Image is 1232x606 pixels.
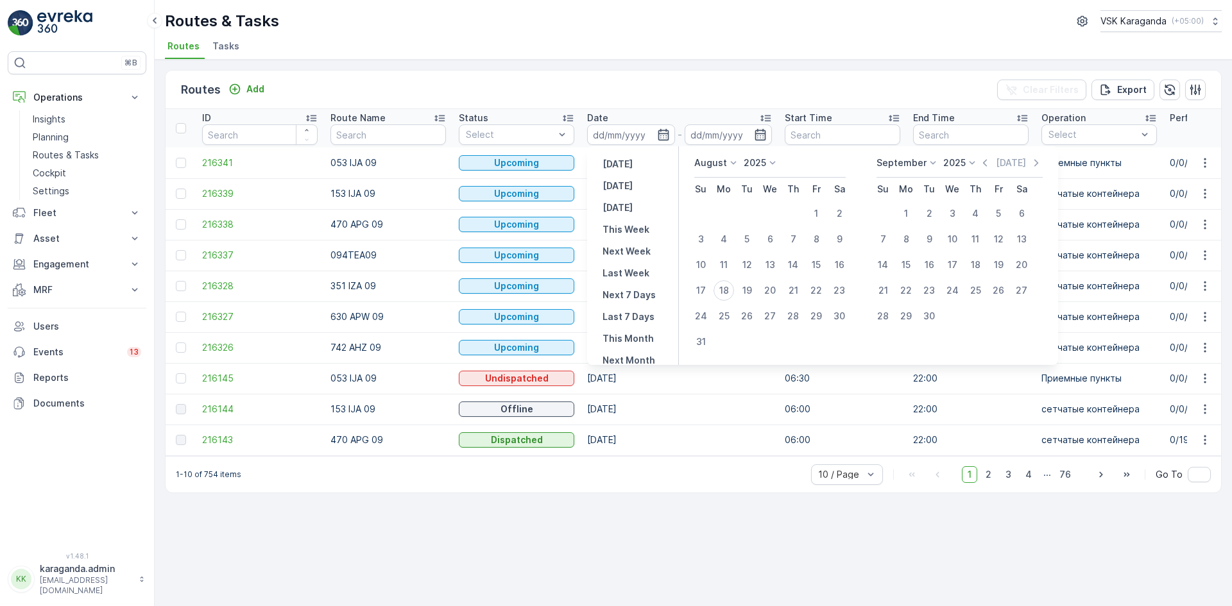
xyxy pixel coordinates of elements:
button: Asset [8,226,146,251]
p: Start Time [785,112,832,124]
td: сетчатыe контейнера [1035,425,1163,455]
div: 8 [806,229,826,249]
div: 28 [873,306,893,326]
div: 7 [873,229,893,249]
p: VSK Karaganda [1100,15,1167,28]
p: Next 7 Days [603,289,656,301]
p: Routes & Tasks [165,11,279,31]
a: Reports [8,365,146,391]
input: dd/mm/yyyy [587,124,675,145]
p: Engagement [33,258,121,271]
button: Tomorrow [597,200,638,215]
div: 26 [737,306,757,326]
a: 216326 [202,341,318,354]
button: Upcoming [459,309,574,324]
div: 17 [942,255,963,275]
div: 3 [942,203,963,224]
td: [DATE] [581,209,778,240]
p: [EMAIL_ADDRESS][DOMAIN_NAME] [40,575,132,596]
input: Search [785,124,900,145]
div: 1 [896,203,916,224]
div: 4 [714,229,734,249]
div: 14 [783,255,803,275]
td: сетчатыe контейнера [1035,209,1163,240]
div: 2 [919,203,939,224]
span: 216339 [202,187,318,200]
p: Undispatched [485,372,549,385]
td: 153 IJA 09 [324,178,452,209]
p: This Month [603,332,654,345]
button: Export [1091,80,1154,100]
button: MRF [8,277,146,303]
p: ID [202,112,211,124]
a: 216145 [202,372,318,385]
a: 216337 [202,249,318,262]
a: Events13 [8,339,146,365]
p: [DATE] [603,180,633,192]
div: 22 [806,280,826,301]
p: Upcoming [494,310,539,323]
a: 216143 [202,433,318,446]
div: 9 [829,229,850,249]
span: Go To [1156,468,1183,481]
div: 5 [737,229,757,249]
td: [DATE] [581,332,778,363]
p: karaganda.admin [40,562,132,575]
p: Reports [33,371,141,384]
p: 2025 [943,156,966,169]
img: logo_light-DOdMpM7g.png [37,10,92,36]
p: Upcoming [494,249,539,262]
input: dd/mm/yyyy [685,124,773,145]
img: logo [8,10,33,36]
div: Toggle Row Selected [176,250,186,260]
button: Upcoming [459,186,574,201]
div: 29 [806,306,826,326]
p: Last 7 Days [603,310,654,323]
p: Add [246,83,264,96]
th: Tuesday [918,178,941,201]
th: Thursday [782,178,805,201]
p: Dispatched [491,433,543,446]
span: Tasks [212,40,239,53]
a: Users [8,314,146,339]
div: 5 [988,203,1009,224]
p: [DATE] [996,156,1026,169]
span: 216327 [202,310,318,323]
button: Upcoming [459,278,574,294]
td: Приемные пункты [1035,147,1163,178]
p: Settings [33,185,69,198]
div: 25 [714,306,734,326]
p: Status [459,112,488,124]
td: 153 IJA 09 [324,394,452,425]
div: 17 [690,280,711,301]
span: 216328 [202,280,318,292]
div: 10 [690,255,711,275]
div: 4 [965,203,986,224]
td: 630 APW 09 [324,301,452,332]
a: 216338 [202,218,318,231]
p: [DATE] [603,201,633,214]
th: Saturday [1010,178,1033,201]
p: [DATE] [603,158,633,171]
div: Toggle Row Selected [176,342,186,353]
td: сетчатыe контейнера [1035,301,1163,332]
p: August [694,156,727,169]
div: 30 [829,306,850,326]
div: 12 [737,255,757,275]
p: Upcoming [494,341,539,354]
div: Toggle Row Selected [176,373,186,383]
th: Monday [712,178,735,201]
div: 18 [714,280,734,301]
div: 11 [965,229,986,249]
div: Toggle Row Selected [176,281,186,291]
button: Upcoming [459,340,574,355]
td: [DATE] [581,271,778,301]
a: Insights [28,110,146,128]
p: Routes & Tasks [33,149,99,162]
p: Insights [33,113,65,126]
p: Fleet [33,206,121,219]
div: 13 [760,255,780,275]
